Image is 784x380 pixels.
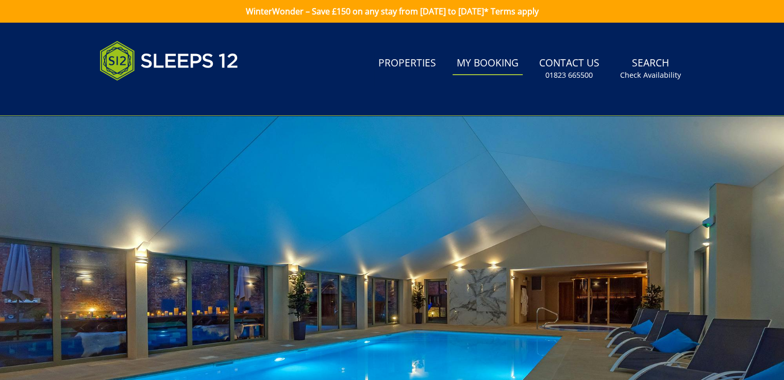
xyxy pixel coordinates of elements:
a: Properties [374,52,440,75]
a: Contact Us01823 665500 [535,52,604,85]
iframe: Customer reviews powered by Trustpilot [94,93,203,101]
img: Sleeps 12 [99,35,239,87]
small: Check Availability [620,70,681,80]
small: 01823 665500 [545,70,593,80]
a: SearchCheck Availability [616,52,685,85]
a: My Booking [453,52,523,75]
